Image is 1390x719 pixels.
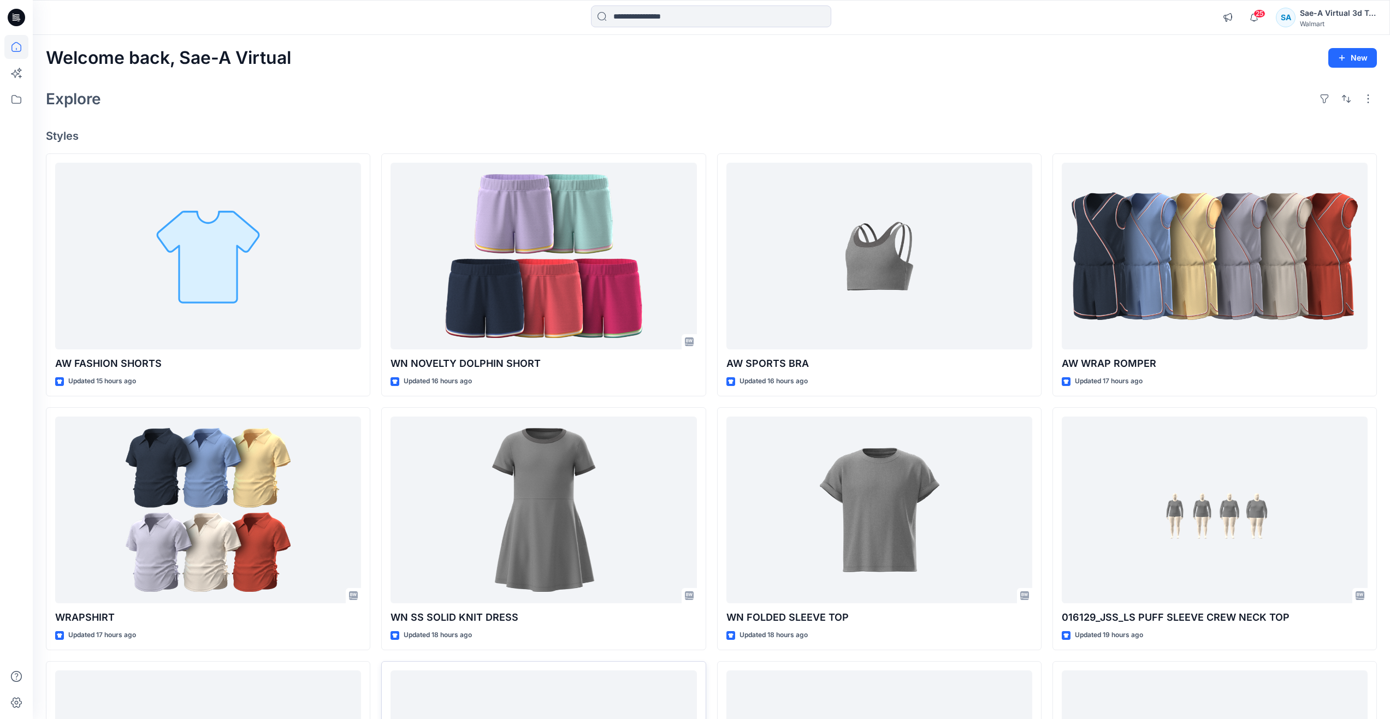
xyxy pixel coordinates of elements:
a: WRAPSHIRT [55,417,361,604]
div: Walmart [1300,20,1376,28]
p: Updated 16 hours ago [404,376,472,387]
p: Updated 17 hours ago [1075,376,1143,387]
p: Updated 16 hours ago [740,376,808,387]
a: WN NOVELTY DOLPHIN SHORT [391,163,696,350]
p: AW FASHION SHORTS [55,356,361,371]
p: AW WRAP ROMPER [1062,356,1368,371]
a: WN SS SOLID KNIT DRESS [391,417,696,604]
a: AW FASHION SHORTS [55,163,361,350]
span: 25 [1253,9,1265,18]
p: Updated 15 hours ago [68,376,136,387]
a: WN FOLDED SLEEVE TOP [726,417,1032,604]
a: AW SPORTS BRA [726,163,1032,350]
div: SA [1276,8,1296,27]
a: 016129_JSS_LS PUFF SLEEVE CREW NECK TOP [1062,417,1368,604]
button: New [1328,48,1377,68]
p: WN FOLDED SLEEVE TOP [726,610,1032,625]
a: AW WRAP ROMPER [1062,163,1368,350]
p: Updated 17 hours ago [68,629,136,641]
div: Sae-A Virtual 3d Team [1300,7,1376,20]
p: WN SS SOLID KNIT DRESS [391,610,696,625]
p: WRAPSHIRT [55,610,361,625]
p: AW SPORTS BRA [726,356,1032,371]
p: WN NOVELTY DOLPHIN SHORT [391,356,696,371]
p: Updated 18 hours ago [404,629,472,641]
p: 016129_JSS_LS PUFF SLEEVE CREW NECK TOP [1062,610,1368,625]
h2: Explore [46,90,101,108]
h4: Styles [46,129,1377,142]
p: Updated 18 hours ago [740,629,808,641]
p: Updated 19 hours ago [1075,629,1143,641]
h2: Welcome back, Sae-A Virtual [46,48,291,68]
